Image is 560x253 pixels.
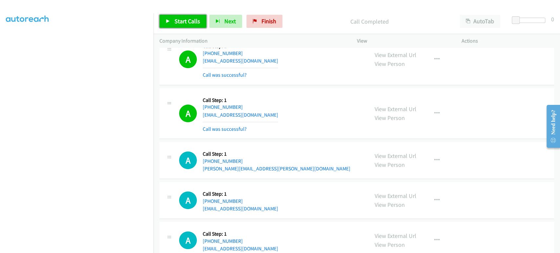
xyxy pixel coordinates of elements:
[203,191,278,197] h5: Call Step: 1
[203,50,243,56] a: [PHONE_NUMBER]
[203,245,278,252] a: [EMAIL_ADDRESS][DOMAIN_NAME]
[203,231,278,237] h5: Call Step: 1
[179,231,197,249] div: The call is yet to be attempted
[461,37,554,45] p: Actions
[203,58,278,64] a: [EMAIL_ADDRESS][DOMAIN_NAME]
[159,15,206,28] a: Start Calls
[179,105,197,122] h1: A
[179,151,197,169] div: The call is yet to be attempted
[375,192,416,200] a: View External Url
[203,158,243,164] a: [PHONE_NUMBER]
[261,17,276,25] span: Finish
[203,238,243,244] a: [PHONE_NUMBER]
[179,50,197,68] h1: A
[203,205,278,212] a: [EMAIL_ADDRESS][DOMAIN_NAME]
[375,201,405,208] a: View Person
[515,18,545,23] div: Delay between calls (in seconds)
[179,191,197,209] div: The call is yet to be attempted
[375,232,416,240] a: View External Url
[203,151,350,157] h5: Call Step: 1
[375,241,405,248] a: View Person
[203,72,247,78] a: Call was successful?
[291,17,448,26] p: Call Completed
[246,15,282,28] a: Finish
[203,126,247,132] a: Call was successful?
[203,112,278,118] a: [EMAIL_ADDRESS][DOMAIN_NAME]
[203,104,243,110] a: [PHONE_NUMBER]
[203,165,350,172] a: [PERSON_NAME][EMAIL_ADDRESS][PERSON_NAME][DOMAIN_NAME]
[375,60,405,68] a: View Person
[179,151,197,169] h1: A
[209,15,242,28] button: Next
[224,17,236,25] span: Next
[179,191,197,209] h1: A
[357,37,450,45] p: View
[203,97,278,104] h5: Call Step: 1
[179,231,197,249] h1: A
[375,51,416,59] a: View External Url
[375,161,405,168] a: View Person
[175,17,200,25] span: Start Calls
[375,152,416,160] a: View External Url
[375,114,405,122] a: View Person
[551,15,554,24] div: 0
[203,198,243,204] a: [PHONE_NUMBER]
[159,37,345,45] p: Company Information
[375,105,416,113] a: View External Url
[460,15,500,28] button: AutoTab
[541,100,560,152] iframe: Resource Center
